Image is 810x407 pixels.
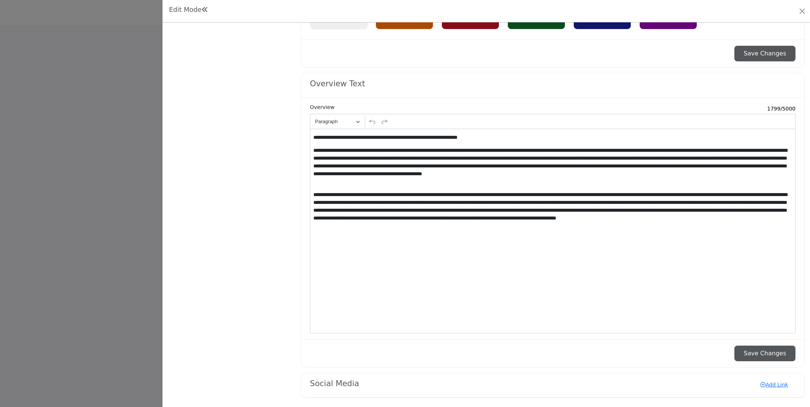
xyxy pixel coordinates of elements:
[734,46,795,61] button: Save Changes
[169,6,208,14] h1: Edit Mode
[310,79,365,89] h4: Overview Text
[310,103,335,111] label: Overview
[312,116,363,127] button: Heading
[753,379,795,391] a: Add Link
[797,6,807,16] button: Close
[767,106,781,112] span: 1799
[310,379,359,388] h4: Social Media
[310,114,795,128] div: Editor toolbar
[315,117,354,126] span: Paragraph
[781,106,795,112] span: /5000
[734,346,795,361] button: Save Changes
[310,129,795,333] div: Editor editing area: main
